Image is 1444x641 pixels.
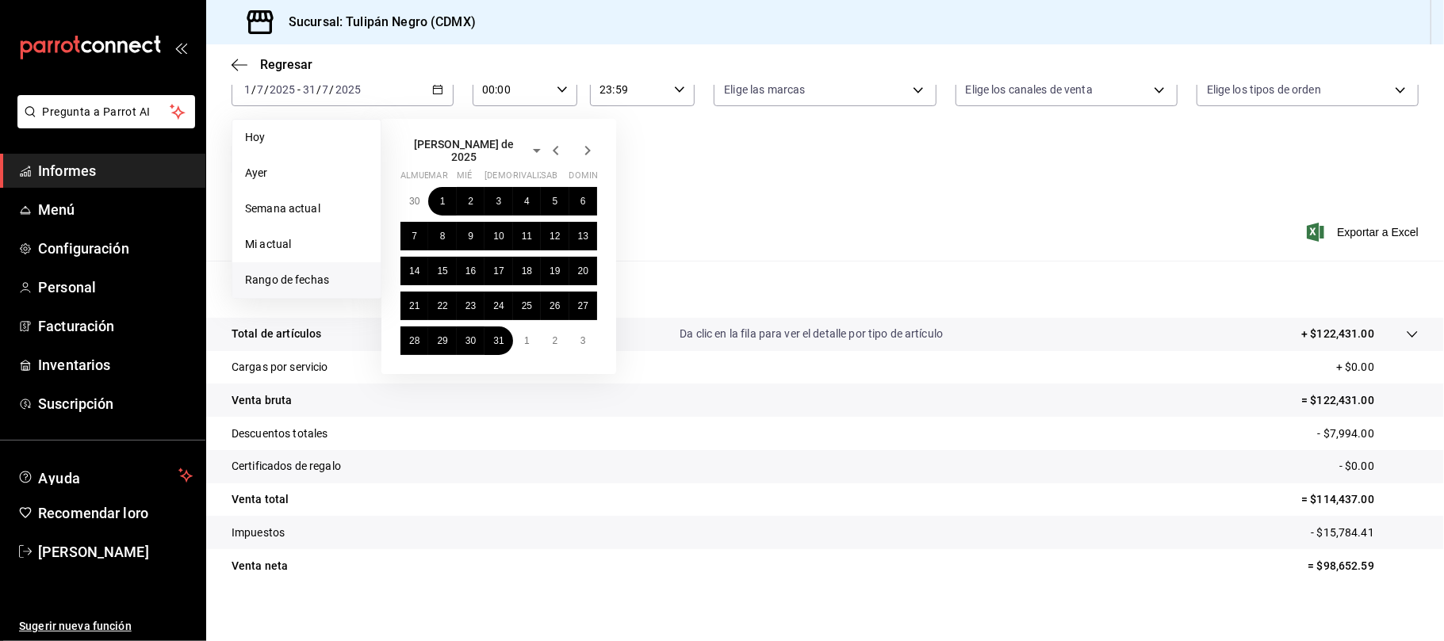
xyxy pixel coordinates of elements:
[400,187,428,216] button: 30 de junio de 2025
[251,83,256,96] font: /
[440,196,446,207] font: 1
[468,231,473,242] font: 9
[43,105,151,118] font: Pregunta a Parrot AI
[437,265,447,277] font: 15
[245,273,329,286] font: Rango de fechas
[400,170,447,181] font: almuerzo
[465,335,476,346] abbr: 30 de julio de 2025
[513,187,541,216] button: 4 de julio de 2025
[428,292,456,320] button: 22 de julio de 2025
[457,292,485,320] button: 23 de julio de 2025
[457,326,485,355] button: 30 de julio de 2025
[485,292,512,320] button: 24 de julio de 2025
[400,292,428,320] button: 21 de julio de 2025
[38,162,96,179] font: Informes
[245,166,268,179] font: Ayer
[232,493,289,506] font: Venta total
[457,170,472,187] abbr: miércoles
[437,300,447,311] abbr: 22 de julio de 2025
[38,357,110,373] font: Inventarios
[513,170,557,187] abbr: viernes
[297,83,301,96] font: -
[493,231,504,242] abbr: 10 de julio de 2025
[412,231,417,242] font: 7
[580,196,586,207] abbr: 6 de julio de 2025
[457,187,485,216] button: 2 de julio de 2025
[524,196,530,207] abbr: 4 de julio de 2025
[550,300,560,311] abbr: 26 de julio de 2025
[400,257,428,285] button: 14 de julio de 2025
[1301,394,1374,406] font: = $122,431.00
[38,505,148,521] font: Recomendar loro
[680,327,943,340] font: Da clic en la fila para ver el detalle por tipo de artículo
[440,231,446,242] abbr: 8 de julio de 2025
[400,222,428,250] button: 7 de julio de 2025
[437,265,447,277] abbr: 15 de julio de 2025
[493,231,504,242] font: 10
[465,300,476,311] abbr: 23 de julio de 2025
[440,231,446,242] font: 8
[17,95,195,128] button: Pregunta a Parrot AI
[485,222,512,250] button: 10 de julio de 2025
[541,326,569,355] button: 2 de agosto de 2025
[550,300,560,311] font: 26
[485,187,512,216] button: 3 de julio de 2025
[409,300,419,311] font: 21
[245,238,291,250] font: Mi actual
[569,187,597,216] button: 6 de julio de 2025
[428,170,447,187] abbr: martes
[578,300,588,311] font: 27
[457,170,472,181] font: mié
[409,265,419,277] abbr: 14 de julio de 2025
[1301,327,1374,340] font: + $122,431.00
[485,170,578,181] font: [DEMOGRAPHIC_DATA]
[232,394,292,406] font: Venta bruta
[38,240,129,257] font: Configuración
[428,222,456,250] button: 8 de julio de 2025
[522,231,532,242] font: 11
[232,327,321,340] font: Total de artículos
[335,83,362,96] input: ----
[232,526,285,539] font: Impuestos
[232,427,327,440] font: Descuentos totales
[457,222,485,250] button: 9 de julio de 2025
[289,14,476,29] font: Sucursal: Tulipán Negro (CDMX)
[409,196,419,207] abbr: 30 de junio de 2025
[966,83,1093,96] font: Elige los canales de venta
[522,300,532,311] abbr: 25 de julio de 2025
[724,83,805,96] font: Elige las marcas
[1318,427,1374,440] font: - $7,994.00
[580,335,586,346] font: 3
[428,170,447,181] font: mar
[541,187,569,216] button: 5 de julio de 2025
[513,326,541,355] button: 1 de agosto de 2025
[232,559,288,572] font: Venta neta
[552,335,557,346] font: 2
[269,83,296,96] input: ----
[580,335,586,346] abbr: 3 de agosto de 2025
[260,57,312,72] font: Regresar
[485,257,512,285] button: 17 de julio de 2025
[437,335,447,346] font: 29
[1308,559,1374,572] font: = $98,652.59
[524,335,530,346] font: 1
[437,300,447,311] font: 22
[409,300,419,311] abbr: 21 de julio de 2025
[174,41,187,54] button: abrir_cajón_menú
[522,231,532,242] abbr: 11 de julio de 2025
[38,544,149,560] font: [PERSON_NAME]
[465,300,476,311] font: 23
[465,335,476,346] font: 30
[541,170,557,187] abbr: sábado
[541,257,569,285] button: 19 de julio de 2025
[550,231,560,242] abbr: 12 de julio de 2025
[522,265,532,277] font: 18
[578,231,588,242] abbr: 13 de julio de 2025
[524,335,530,346] abbr: 1 de agosto de 2025
[569,222,597,250] button: 13 de julio de 2025
[1207,83,1321,96] font: Elige los tipos de orden
[437,335,447,346] abbr: 29 de julio de 2025
[1301,493,1374,506] font: = $114,437.00
[578,265,588,277] font: 20
[440,196,446,207] abbr: 1 de julio de 2025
